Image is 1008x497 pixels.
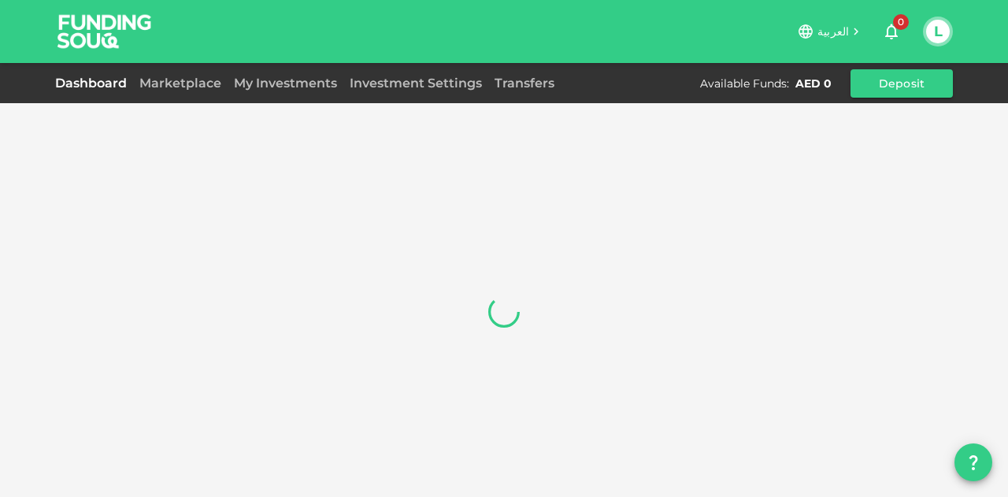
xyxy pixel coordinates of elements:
[850,69,953,98] button: Deposit
[893,14,909,30] span: 0
[343,76,488,91] a: Investment Settings
[133,76,228,91] a: Marketplace
[926,20,950,43] button: L
[228,76,343,91] a: My Investments
[700,76,789,91] div: Available Funds :
[488,76,561,91] a: Transfers
[954,443,992,481] button: question
[795,76,832,91] div: AED 0
[876,16,907,47] button: 0
[817,24,849,39] span: العربية
[55,76,133,91] a: Dashboard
